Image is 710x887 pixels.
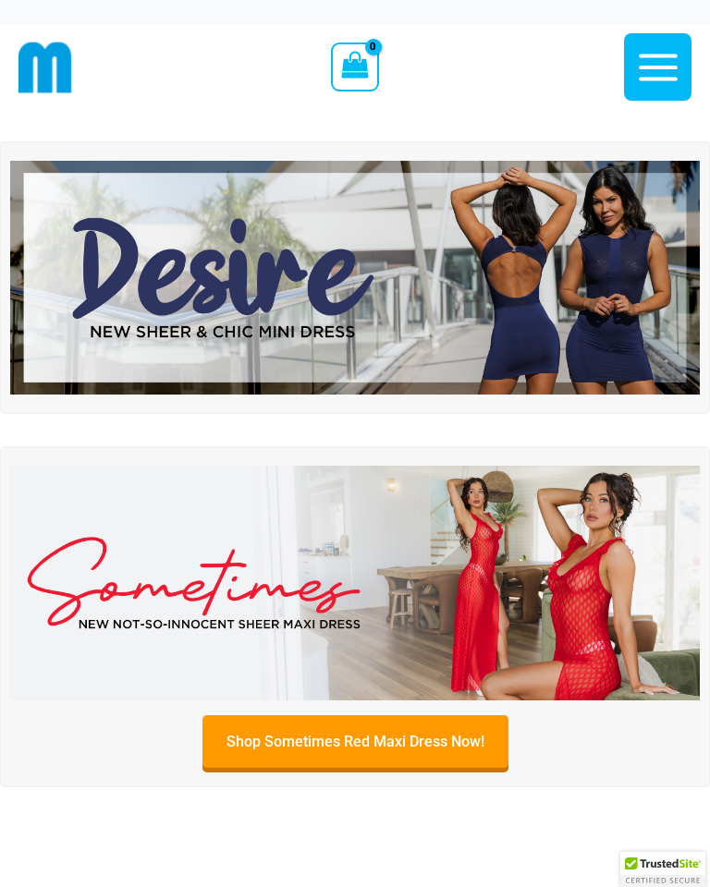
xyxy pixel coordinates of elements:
a: Shop Sometimes Red Maxi Dress Now! [202,715,508,768]
div: TrustedSite Certified [620,852,705,887]
img: Desire me Navy Dress [10,161,700,395]
a: View Shopping Cart, empty [331,43,378,91]
img: Sometimes Red Maxi Dress [10,466,700,700]
img: cropped mm emblem [18,41,72,94]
